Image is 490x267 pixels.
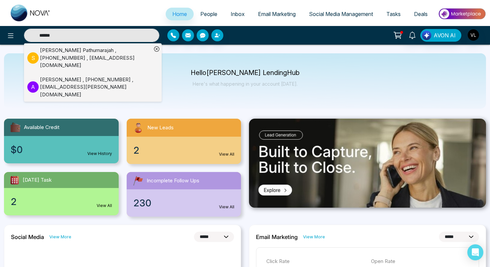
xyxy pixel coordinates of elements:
[133,143,139,157] span: 2
[309,11,373,17] span: Social Media Management
[434,31,456,39] span: AVON AI
[147,177,199,185] span: Incomplete Follow Ups
[11,195,17,209] span: 2
[132,121,145,134] img: newLeads.svg
[303,234,325,240] a: View More
[380,8,407,20] a: Tasks
[258,11,296,17] span: Email Marketing
[23,176,52,184] span: [DATE] Task
[249,119,486,208] img: .
[256,234,298,240] h2: Email Marketing
[49,234,71,240] a: View More
[219,151,234,157] a: View All
[224,8,251,20] a: Inbox
[231,11,245,17] span: Inbox
[11,5,51,21] img: Nova CRM Logo
[27,52,39,64] p: S
[11,234,44,240] h2: Social Media
[147,124,174,132] span: New Leads
[27,81,39,93] p: A
[191,81,300,87] p: Here's what happening in your account [DATE].
[40,47,152,69] div: [PERSON_NAME] Pathumarajah , [PHONE_NUMBER] , [EMAIL_ADDRESS][DOMAIN_NAME]
[191,70,300,76] p: Hello [PERSON_NAME] LendingHub
[386,11,401,17] span: Tasks
[266,258,364,265] p: Click Rate
[87,151,112,157] a: View History
[407,8,434,20] a: Deals
[438,6,486,21] img: Market-place.gif
[468,29,479,41] img: User Avatar
[194,8,224,20] a: People
[251,8,302,20] a: Email Marketing
[420,29,461,42] button: AVON AI
[97,203,112,209] a: View All
[302,8,380,20] a: Social Media Management
[172,11,187,17] span: Home
[200,11,217,17] span: People
[9,175,20,185] img: todayTask.svg
[219,204,234,210] a: View All
[11,143,23,157] span: $0
[123,119,245,164] a: New Leads2View All
[422,31,431,40] img: Lead Flow
[467,244,483,260] div: Open Intercom Messenger
[132,175,144,187] img: followUps.svg
[166,8,194,20] a: Home
[24,124,59,131] span: Available Credit
[371,258,469,265] p: Open Rate
[133,196,151,210] span: 230
[40,76,152,99] div: [PERSON_NAME] , [PHONE_NUMBER] , [EMAIL_ADDRESS][PERSON_NAME][DOMAIN_NAME]
[414,11,428,17] span: Deals
[9,121,21,133] img: availableCredit.svg
[123,172,245,217] a: Incomplete Follow Ups230View All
